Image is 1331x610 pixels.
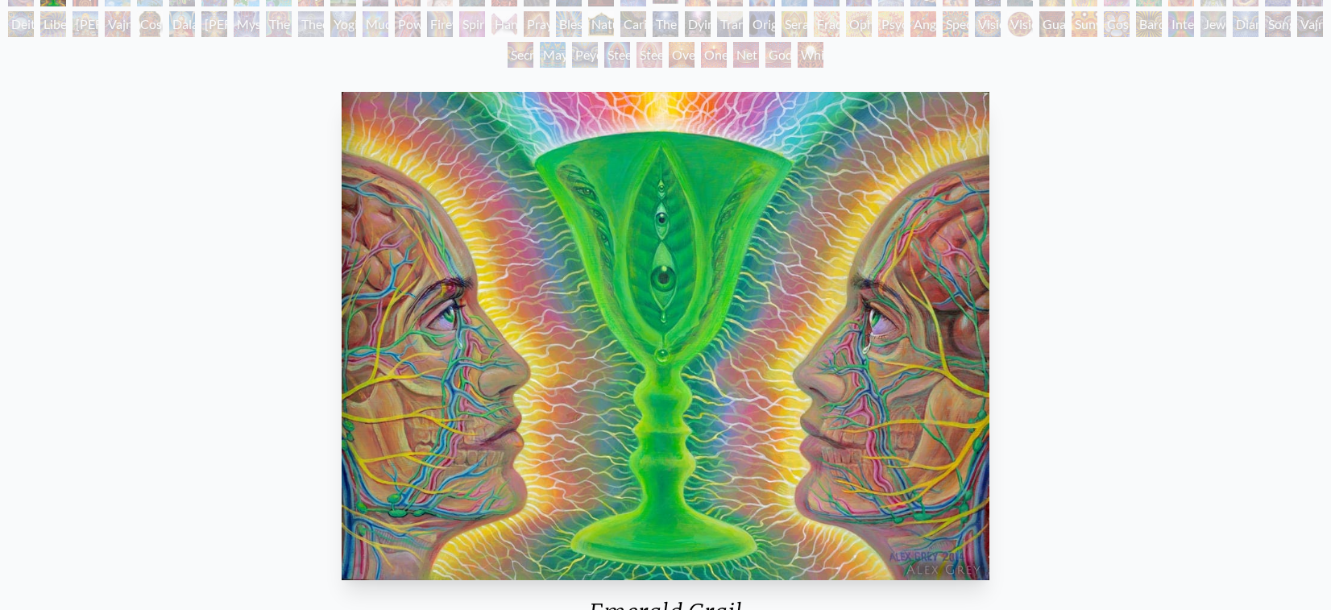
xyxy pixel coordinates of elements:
[846,11,872,37] div: Ophanic Eyelash
[685,11,711,37] div: Dying
[588,11,614,37] div: Nature of Mind
[669,42,695,68] div: Oversoul
[40,11,66,37] div: Liberation Through Seeing
[342,92,989,580] img: Emerald-Grail_2014_Alex-Grey.jpg
[508,42,533,68] div: Secret Writing Being
[330,11,356,37] div: Yogi & the Möbius Sphere
[524,11,549,37] div: Praying Hands
[556,11,582,37] div: Blessing Hand
[717,11,743,37] div: Transfiguration
[1265,11,1291,37] div: Song of Vajra Being
[459,11,485,37] div: Spirit Animates the Flesh
[1104,11,1130,37] div: Cosmic Elf
[1168,11,1194,37] div: Interbeing
[491,11,517,37] div: Hands that See
[701,42,727,68] div: One
[733,42,759,68] div: Net of Being
[636,42,662,68] div: Steeplehead 2
[878,11,904,37] div: Psychomicrograph of a Fractal Paisley Cherub Feather Tip
[765,42,791,68] div: Godself
[943,11,968,37] div: Spectral Lotus
[266,11,292,37] div: The Seer
[814,11,840,37] div: Fractal Eyes
[798,42,823,68] div: White Light
[298,11,324,37] div: Theologue
[234,11,259,37] div: Mystic Eye
[604,42,630,68] div: Steeplehead 1
[169,11,195,37] div: Dalai Lama
[749,11,775,37] div: Original Face
[1136,11,1162,37] div: Bardo Being
[73,11,98,37] div: [PERSON_NAME]
[1200,11,1226,37] div: Jewel Being
[1072,11,1097,37] div: Sunyata
[105,11,131,37] div: Vajra Guru
[910,11,936,37] div: Angel Skin
[363,11,388,37] div: Mudra
[653,11,678,37] div: The Soul Finds It's Way
[1039,11,1065,37] div: Guardian of Infinite Vision
[572,42,598,68] div: Peyote Being
[782,11,807,37] div: Seraphic Transport Docking on the Third Eye
[8,11,34,37] div: Deities & Demons Drinking from the Milky Pool
[1233,11,1258,37] div: Diamond Being
[975,11,1001,37] div: Vision Crystal
[540,42,566,68] div: Mayan Being
[427,11,453,37] div: Firewalking
[395,11,421,37] div: Power to the Peaceful
[201,11,227,37] div: [PERSON_NAME]
[137,11,163,37] div: Cosmic [DEMOGRAPHIC_DATA]
[1297,11,1323,37] div: Vajra Being
[1007,11,1033,37] div: Vision Crystal Tondo
[620,11,646,37] div: Caring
